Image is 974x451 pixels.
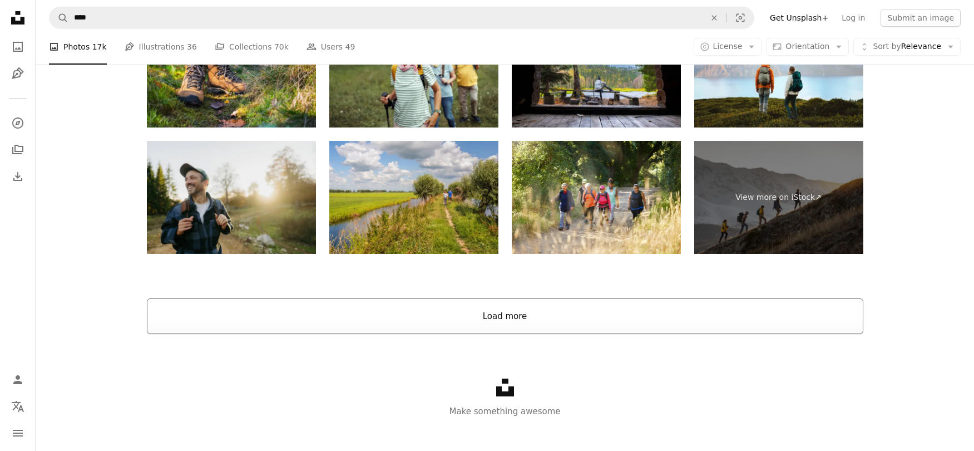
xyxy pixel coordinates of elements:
button: Sort byRelevance [853,38,961,56]
img: Unrecognizable male traveller or hiker walking in the forest and climbing on hill. Closeup hiking... [147,15,316,128]
a: Explore [7,112,29,134]
a: Users 49 [306,29,355,65]
button: Language [7,395,29,418]
img: Nature, walking and senior group hiking in forest for exercise, health and wellness with cardio o... [512,141,681,254]
button: Visual search [727,7,754,28]
a: Log in [835,9,872,27]
a: Photos [7,36,29,58]
span: 49 [345,41,355,53]
span: License [713,42,743,51]
img: Mature woman enjoying her day in forest with friends [329,15,498,128]
p: Make something awesome [36,405,974,418]
a: Illustrations 36 [125,29,197,65]
a: Get Unsplash+ [763,9,835,27]
form: Find visuals sitewide [49,7,754,29]
a: Log in / Sign up [7,369,29,391]
button: License [694,38,762,56]
a: Download History [7,165,29,188]
button: Clear [702,7,726,28]
button: Submit an image [881,9,961,27]
img: Woman in a shelter by the lake, Finland [512,15,681,128]
button: Search Unsplash [50,7,68,28]
button: Orientation [766,38,849,56]
span: Relevance [873,41,941,52]
img: Portrait of a mid adult male hiker [147,141,316,254]
a: Collections 70k [215,29,289,65]
span: Sort by [873,42,901,51]
span: 36 [187,41,197,53]
a: Collections [7,139,29,161]
span: Orientation [785,42,829,51]
img: Young man and woman walking in a nature reserve [329,141,498,254]
button: Load more [147,298,863,334]
button: Menu [7,422,29,444]
a: View more on iStock↗ [694,141,863,254]
img: Couple enjoying mountains landscape in Norway friends man and woman hiking with backpack, active ... [694,15,863,128]
a: Illustrations [7,62,29,85]
a: Home — Unsplash [7,7,29,31]
span: 70k [274,41,289,53]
